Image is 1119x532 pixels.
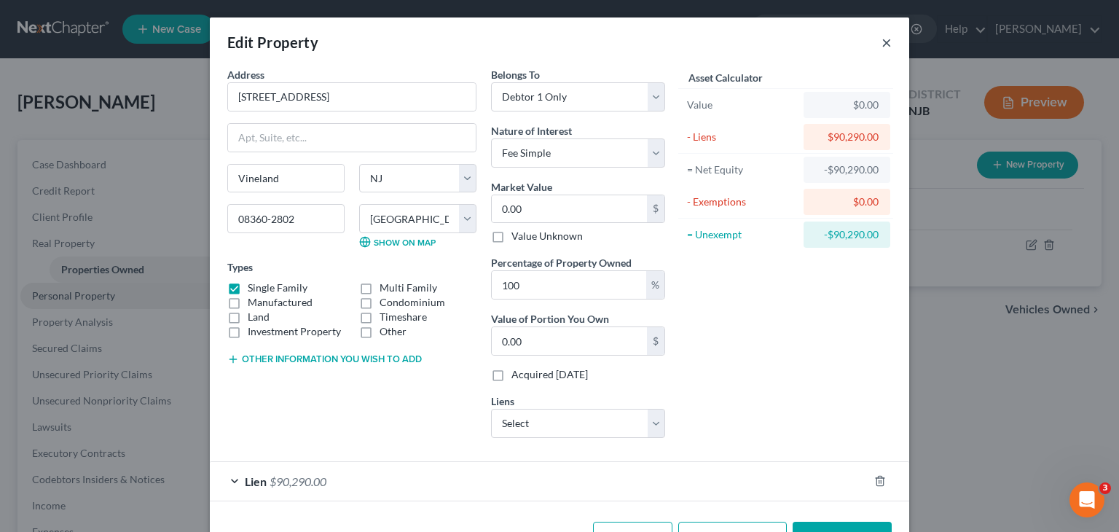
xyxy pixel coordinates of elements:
button: Other information you wish to add [227,353,422,365]
label: Market Value [491,179,552,195]
label: Other [380,324,407,339]
label: Percentage of Property Owned [491,255,632,270]
input: Enter address... [228,83,476,111]
label: Types [227,259,253,275]
span: $90,290.00 [270,474,326,488]
button: × [882,34,892,51]
div: $ [647,195,664,223]
div: $0.00 [815,195,879,209]
label: Value of Portion You Own [491,311,609,326]
label: Nature of Interest [491,123,572,138]
label: Acquired [DATE] [511,367,588,382]
div: - Exemptions [687,195,797,209]
div: = Net Equity [687,163,797,177]
label: Single Family [248,281,307,295]
input: 0.00 [492,271,646,299]
div: - Liens [687,130,797,144]
span: Belongs To [491,69,540,81]
label: Condominium [380,295,445,310]
iframe: Intercom live chat [1069,482,1104,517]
input: 0.00 [492,327,647,355]
div: Value [687,98,797,112]
input: Enter zip... [227,204,345,233]
div: $ [647,327,664,355]
a: Show on Map [359,236,436,248]
span: 3 [1099,482,1111,494]
label: Asset Calculator [688,70,763,85]
div: -$90,290.00 [815,227,879,242]
span: Address [227,69,264,81]
label: Value Unknown [511,229,583,243]
label: Timeshare [380,310,427,324]
input: Enter city... [228,165,344,192]
label: Land [248,310,270,324]
label: Multi Family [380,281,437,295]
div: % [646,271,664,299]
label: Manufactured [248,295,313,310]
label: Liens [491,394,514,409]
input: Apt, Suite, etc... [228,124,476,152]
div: Edit Property [227,32,318,52]
div: -$90,290.00 [815,163,879,177]
div: $90,290.00 [815,130,879,144]
div: = Unexempt [687,227,797,242]
label: Investment Property [248,324,341,339]
div: $0.00 [815,98,879,112]
span: Lien [245,474,267,488]
input: 0.00 [492,195,647,223]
